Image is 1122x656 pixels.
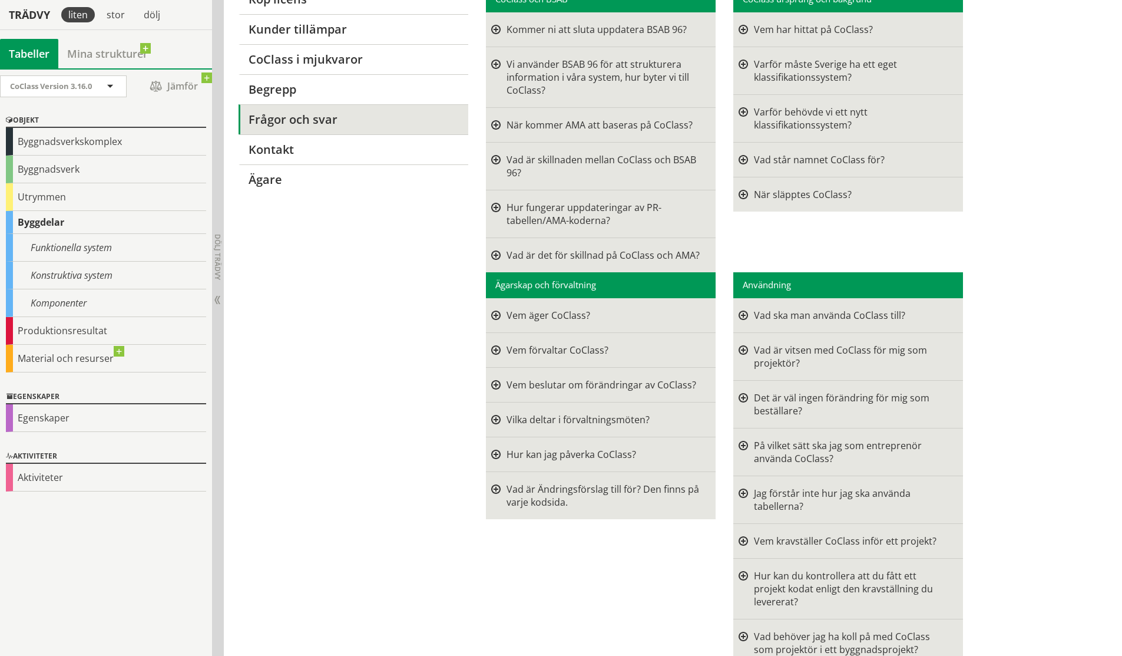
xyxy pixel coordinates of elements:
[61,7,95,22] div: liten
[486,272,715,298] div: Ägarskap och förvaltning
[754,391,950,417] div: Det är väl ingen förändring för mig som beställare?
[137,7,167,22] div: dölj
[754,23,950,36] div: Vem har hittat på CoClass?
[213,234,223,280] span: Dölj trädvy
[507,201,703,227] div: Hur fungerar uppdateringar av PR-tabellen/AMA-koderna?
[239,104,468,134] a: Frågor och svar
[754,106,950,131] div: Varför behövde vi ett nytt klassifikationssystem?
[6,183,206,211] div: Utrymmen
[754,188,950,201] div: När släpptes CoClass?
[507,378,703,391] div: Vem beslutar om förändringar av CoClass?
[754,58,950,84] div: Varför måste Sverige ha ett eget klassifikationssystem?
[100,7,132,22] div: stor
[138,76,209,97] span: Jämför
[754,309,950,322] div: Vad ska man använda CoClass till?
[239,164,468,195] a: Ägare
[6,128,206,156] div: Byggnadsverkskomplex
[6,289,206,317] div: Komponenter
[6,114,206,128] div: Objekt
[507,58,703,97] div: Vi använder BSAB 96 för att strukturera information i våra system, hur byter vi till CoClass?
[6,262,206,289] div: Konstruktiva system
[507,448,703,461] div: Hur kan jag påverka CoClass?
[507,118,703,131] div: När kommer AMA att baseras på CoClass?
[6,464,206,492] div: Aktiviteter
[6,345,206,372] div: Material och resurser
[239,134,468,164] a: Kontakt
[58,39,157,68] a: Mina strukturer
[6,156,206,183] div: Byggnadsverk
[239,14,468,44] a: Kunder tillämpar
[6,211,206,234] div: Byggdelar
[754,439,950,465] div: På vilket sätt ska jag som entreprenör använda CoClass?
[239,44,468,74] a: CoClass i mjukvaror
[733,272,962,298] div: Användning
[6,234,206,262] div: Funktionella system
[507,309,703,322] div: Vem äger CoClass?
[6,450,206,464] div: Aktiviteter
[754,630,950,656] div: Vad behöver jag ha koll på med CoClass som projektör i ett byggnadsprojekt?
[507,23,703,36] div: Kommer ni att sluta uppdatera BSAB 96?
[754,569,950,608] div: Hur kan du kontrollera att du fått ett projekt kodat enligt den kravställning du levererat?
[507,249,703,262] div: Vad är det för skillnad på CoClass och AMA?
[754,535,950,548] div: Vem kravställer CoClass inför ett projekt?
[6,404,206,432] div: Egenskaper
[2,8,57,21] div: Trädvy
[239,74,468,104] a: Begrepp
[6,317,206,345] div: Produktionsresultat
[10,81,92,91] span: CoClass Version 3.16.0
[754,153,950,166] div: Vad står namnet CoClass för?
[754,344,950,370] div: Vad är vitsen med CoClass för mig som projektör?
[6,390,206,404] div: Egenskaper
[507,413,703,426] div: Vilka deltar i förvaltningsmöten?
[507,483,703,509] div: Vad är Ändringsförslag till för? Den finns på varje kodsida.
[507,153,703,179] div: Vad är skillnaden mellan CoClass och BSAB 96?
[507,344,703,357] div: Vem förvaltar CoClass?
[754,487,950,513] div: Jag förstår inte hur jag ska använda tabellerna?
